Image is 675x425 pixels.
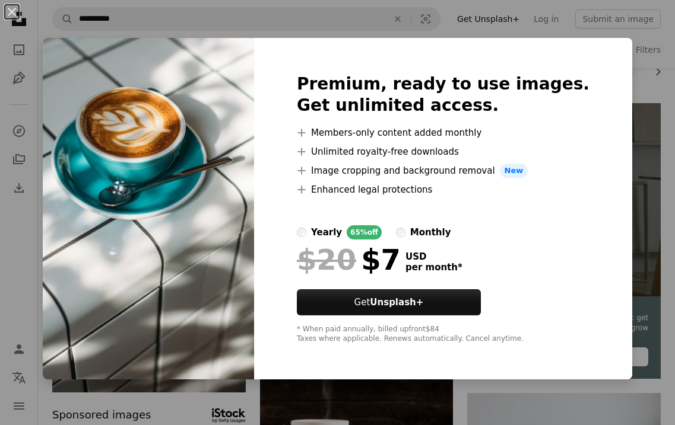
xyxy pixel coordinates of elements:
[297,325,590,344] div: * When paid annually, billed upfront $84 Taxes where applicable. Renews automatically. Cancel any...
[396,228,405,237] input: monthly
[405,262,462,273] span: per month *
[297,126,590,140] li: Members-only content added monthly
[297,74,590,116] h2: Premium, ready to use images. Get unlimited access.
[297,183,590,197] li: Enhanced legal protections
[370,297,423,308] strong: Unsplash+
[297,145,590,159] li: Unlimited royalty-free downloads
[297,164,590,178] li: Image cropping and background removal
[297,244,401,275] div: $7
[297,244,356,275] span: $20
[500,164,528,178] span: New
[311,225,342,239] div: yearly
[405,251,462,262] span: USD
[297,289,481,315] button: GetUnsplash+
[43,38,254,379] img: premium_photo-1674327105280-b86494dfc690
[410,225,451,239] div: monthly
[297,228,306,237] input: yearly65%off
[347,225,382,239] div: 65% off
